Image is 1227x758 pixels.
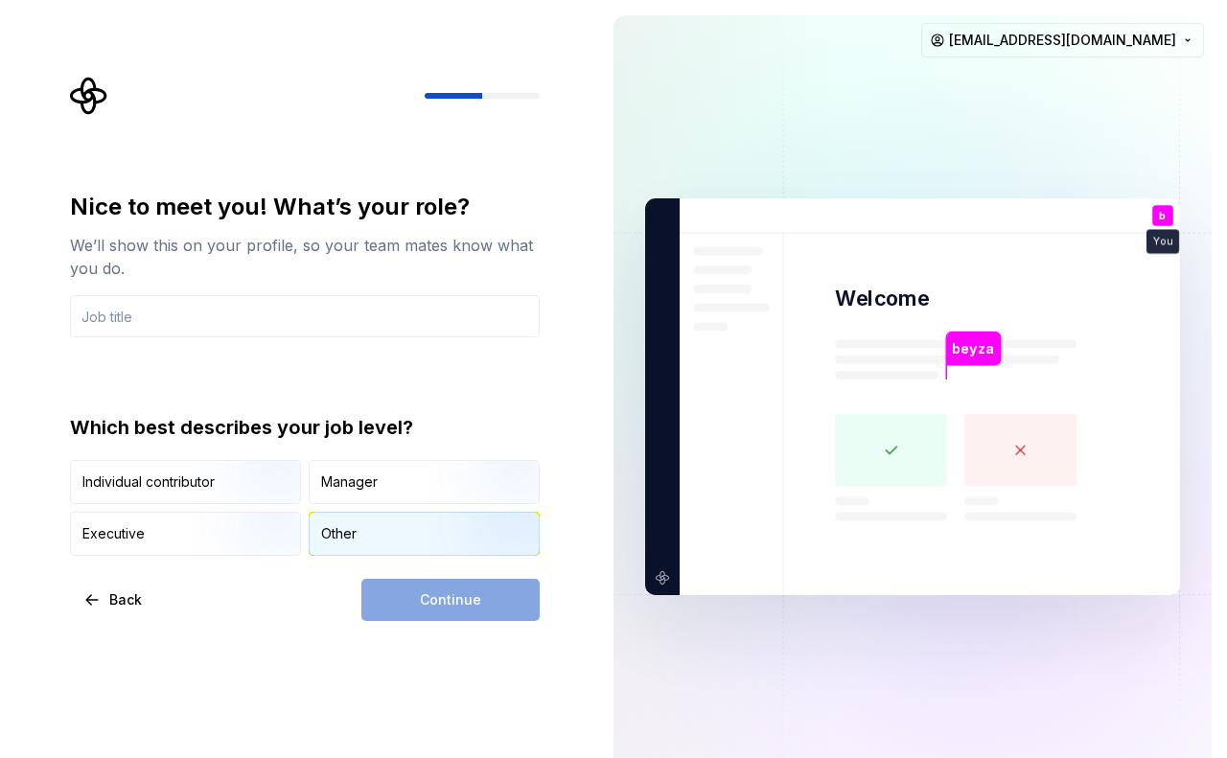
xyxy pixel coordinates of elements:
p: b [1159,211,1166,221]
div: We’ll show this on your profile, so your team mates know what you do. [70,234,540,280]
p: You [1153,237,1172,247]
div: Nice to meet you! What’s your role? [70,192,540,222]
div: Executive [82,524,145,543]
div: Which best describes your job level? [70,414,540,441]
div: Manager [321,472,378,492]
span: [EMAIL_ADDRESS][DOMAIN_NAME] [949,31,1176,50]
svg: Supernova Logo [70,77,108,115]
input: Job title [70,295,540,337]
div: Other [321,524,357,543]
div: Individual contributor [82,472,215,492]
span: Back [109,590,142,609]
button: Back [70,579,158,621]
p: beyza [952,338,994,359]
p: Welcome [835,285,929,312]
button: [EMAIL_ADDRESS][DOMAIN_NAME] [921,23,1204,57]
